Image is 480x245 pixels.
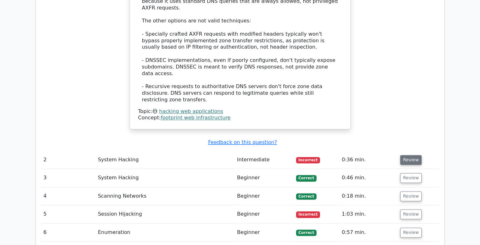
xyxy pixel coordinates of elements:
td: 6 [41,224,96,242]
div: Concept: [138,115,342,121]
td: Scanning Networks [95,187,234,205]
td: Enumeration [95,224,234,242]
td: System Hacking [95,151,234,169]
td: 3 [41,169,96,187]
td: Beginner [234,224,293,242]
td: Beginner [234,169,293,187]
td: Intermediate [234,151,293,169]
td: Beginner [234,205,293,223]
button: Review [400,228,422,237]
span: Correct [296,230,317,236]
button: Review [400,191,422,201]
span: Incorrect [296,211,320,218]
button: Review [400,173,422,183]
td: Beginner [234,187,293,205]
span: Correct [296,175,317,181]
td: 5 [41,205,96,223]
a: hacking web applications [159,108,223,114]
td: 0:18 min. [339,187,398,205]
a: footprint web infrastructure [161,115,231,121]
td: 2 [41,151,96,169]
td: 0:36 min. [339,151,398,169]
button: Review [400,209,422,219]
td: 1:03 min. [339,205,398,223]
div: Topic: [138,108,342,115]
td: 0:57 min. [339,224,398,242]
span: Correct [296,193,317,200]
td: 0:46 min. [339,169,398,187]
td: Session Hijacking [95,205,234,223]
span: Incorrect [296,157,320,163]
td: System Hacking [95,169,234,187]
td: 4 [41,187,96,205]
a: Feedback on this question? [208,139,277,145]
button: Review [400,155,422,165]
